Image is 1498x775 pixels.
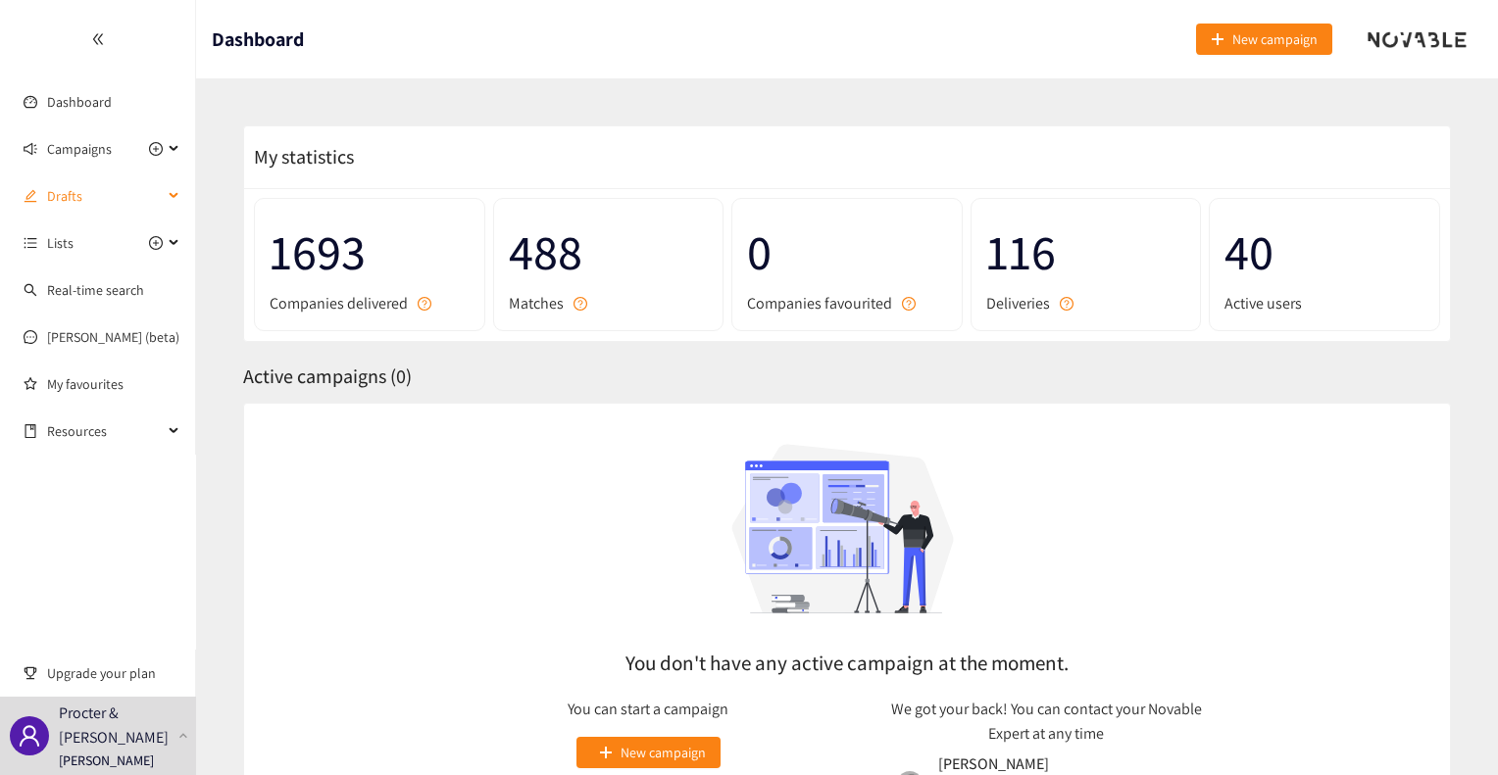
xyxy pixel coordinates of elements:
[621,742,706,763] span: New campaign
[1211,32,1224,48] span: plus
[149,142,163,156] span: plus-circle
[47,364,180,404] a: My favourites
[243,363,412,389] span: Active campaigns ( 0 )
[24,424,37,438] span: book
[47,93,112,111] a: Dashboard
[418,297,431,311] span: question-circle
[59,701,171,750] p: Procter & [PERSON_NAME]
[18,724,41,748] span: user
[625,647,1069,679] h2: You don't have any active campaign at the moment.
[902,297,916,311] span: question-circle
[574,297,587,311] span: question-circle
[47,654,180,693] span: Upgrade your plan
[47,328,179,346] a: [PERSON_NAME] (beta)
[47,412,163,451] span: Resources
[47,129,112,169] span: Campaigns
[1400,681,1498,775] iframe: Chat Widget
[270,291,408,315] span: Companies delivered
[1232,28,1318,50] span: New campaign
[47,281,144,299] a: Real-time search
[149,236,163,250] span: plus-circle
[509,214,709,291] span: 488
[47,223,74,263] span: Lists
[1060,297,1074,311] span: question-circle
[747,291,892,315] span: Companies favourited
[599,746,613,761] span: plus
[91,32,105,46] span: double-left
[59,750,154,771] p: [PERSON_NAME]
[244,144,354,170] span: My statistics
[986,214,1186,291] span: 116
[24,666,37,680] span: trophy
[24,142,37,156] span: sound
[24,236,37,250] span: unordered-list
[1196,24,1332,55] button: plusNew campaign
[1224,291,1302,315] span: Active users
[576,737,721,768] button: plusNew campaign
[986,291,1050,315] span: Deliveries
[270,214,470,291] span: 1693
[747,214,947,291] span: 0
[47,176,163,216] span: Drafts
[509,291,564,315] span: Matches
[474,697,823,721] p: You can start a campaign
[872,697,1221,746] p: We got your back! You can contact your Novable Expert at any time
[1224,214,1424,291] span: 40
[24,189,37,203] span: edit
